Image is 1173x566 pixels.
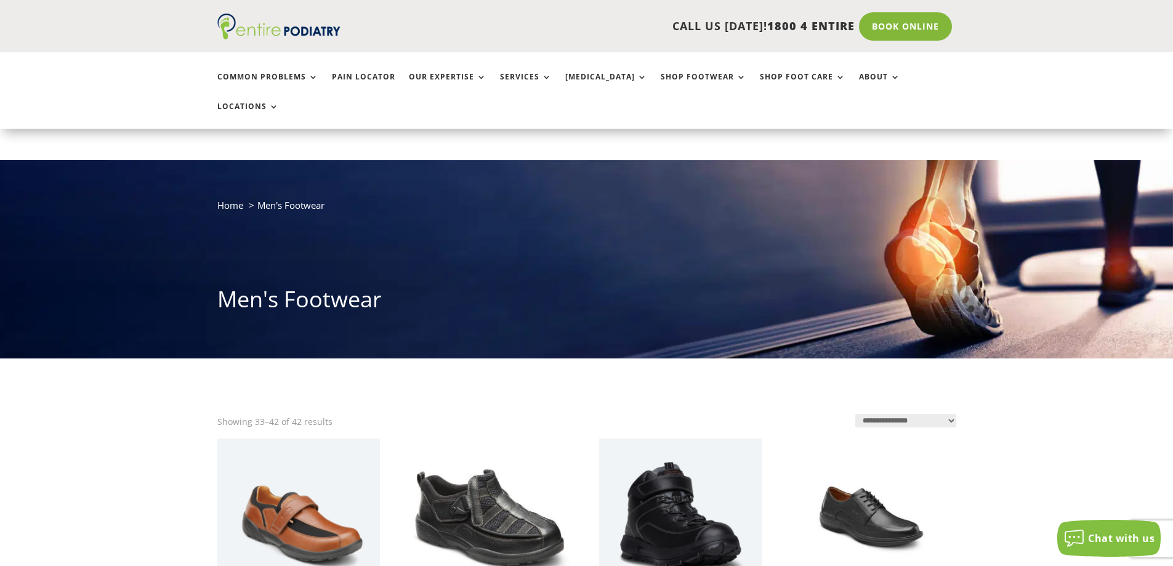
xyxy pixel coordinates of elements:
[409,73,486,99] a: Our Expertise
[217,14,341,39] img: logo (1)
[217,102,279,129] a: Locations
[217,284,956,321] h1: Men's Footwear
[760,73,845,99] a: Shop Foot Care
[859,12,952,41] a: Book Online
[217,414,333,430] p: Showing 33–42 of 42 results
[332,73,395,99] a: Pain Locator
[217,199,243,211] a: Home
[859,73,900,99] a: About
[1057,520,1161,557] button: Chat with us
[217,197,956,222] nav: breadcrumb
[565,73,647,99] a: [MEDICAL_DATA]
[217,73,318,99] a: Common Problems
[1088,532,1155,545] span: Chat with us
[855,414,956,427] select: Shop order
[388,18,855,34] p: CALL US [DATE]!
[217,30,341,42] a: Entire Podiatry
[500,73,552,99] a: Services
[257,199,324,211] span: Men's Footwear
[767,18,855,33] span: 1800 4 ENTIRE
[661,73,746,99] a: Shop Footwear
